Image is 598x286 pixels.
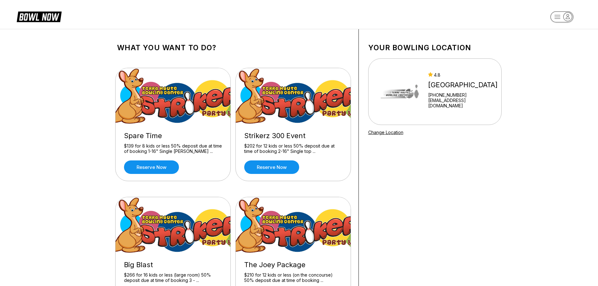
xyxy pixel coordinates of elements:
[244,143,342,154] div: $202 for 12 kids or less 50% deposit due at time of booking 2-16" Single top ...
[244,132,342,140] div: Strikerz 300 Event
[377,68,423,115] img: Terre Haute Bowling Center
[124,132,222,140] div: Spare Time
[117,43,349,52] h1: What you want to do?
[244,272,342,283] div: $210 for 12 kids or less (on the concourse) 50% deposit due at time of booking ...
[244,261,342,269] div: The Joey Package
[428,81,499,89] div: [GEOGRAPHIC_DATA]
[244,160,299,174] a: Reserve now
[124,272,222,283] div: $266 for 16 kids or less (large room) 50% deposit due at time of booking 3 - ...
[368,130,403,135] a: Change Location
[124,143,222,154] div: $139 for 8 kids or less 50% deposit due at time of booking 1-16" Single [PERSON_NAME] ...
[368,43,502,52] h1: Your bowling location
[116,197,231,254] img: Big Blast
[428,98,499,108] a: [EMAIL_ADDRESS][DOMAIN_NAME]
[428,92,499,98] div: [PHONE_NUMBER]
[116,68,231,125] img: Spare Time
[124,261,222,269] div: Big Blast
[124,160,179,174] a: Reserve now
[428,72,499,78] div: 4.8
[236,68,351,125] img: Strikerz 300 Event
[236,197,351,254] img: The Joey Package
